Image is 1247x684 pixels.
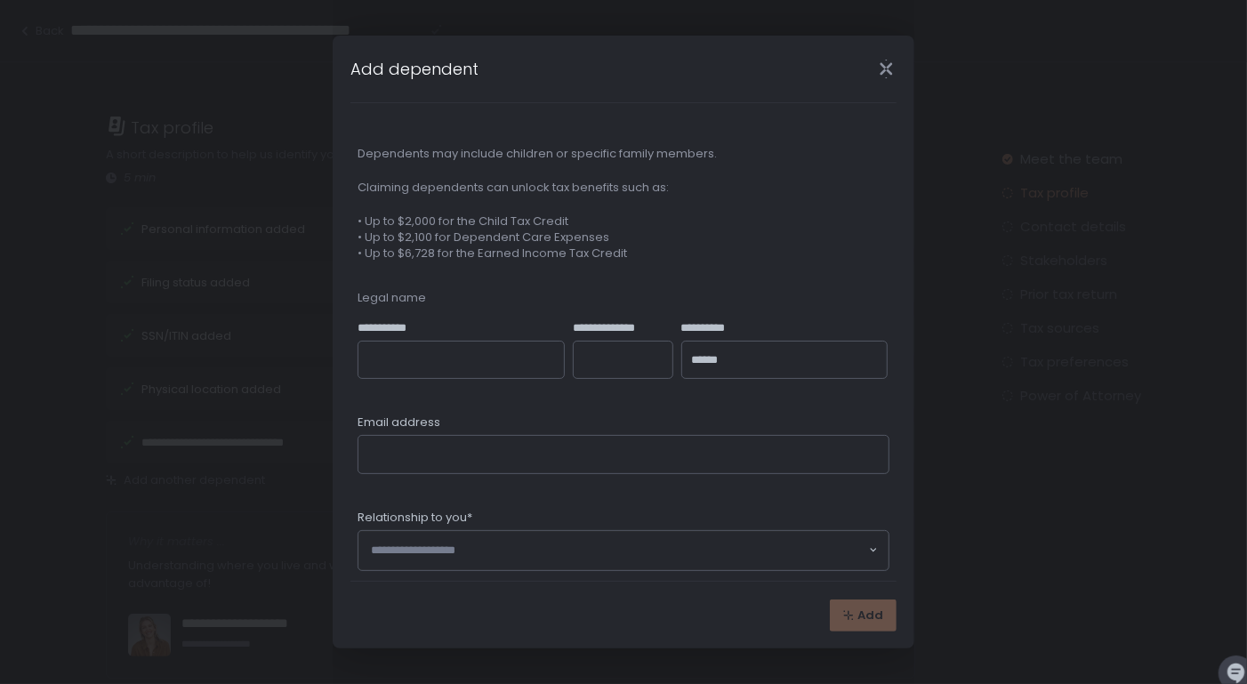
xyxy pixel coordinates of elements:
[358,213,889,229] span: • Up to $2,000 for the Child Tax Credit
[857,59,914,79] div: Close
[358,245,889,262] span: • Up to $6,728 for the Earned Income Tax Credit
[358,180,889,196] span: Claiming dependents can unlock tax benefits such as:
[358,290,889,306] div: Legal name
[371,542,867,559] input: Search for option
[358,229,889,245] span: • Up to $2,100 for Dependent Care Expenses
[350,57,479,81] h1: Add dependent
[358,146,889,162] span: Dependents may include children or specific family members.
[358,510,472,526] span: Relationship to you*
[358,531,889,570] div: Search for option
[358,414,440,431] span: Email address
